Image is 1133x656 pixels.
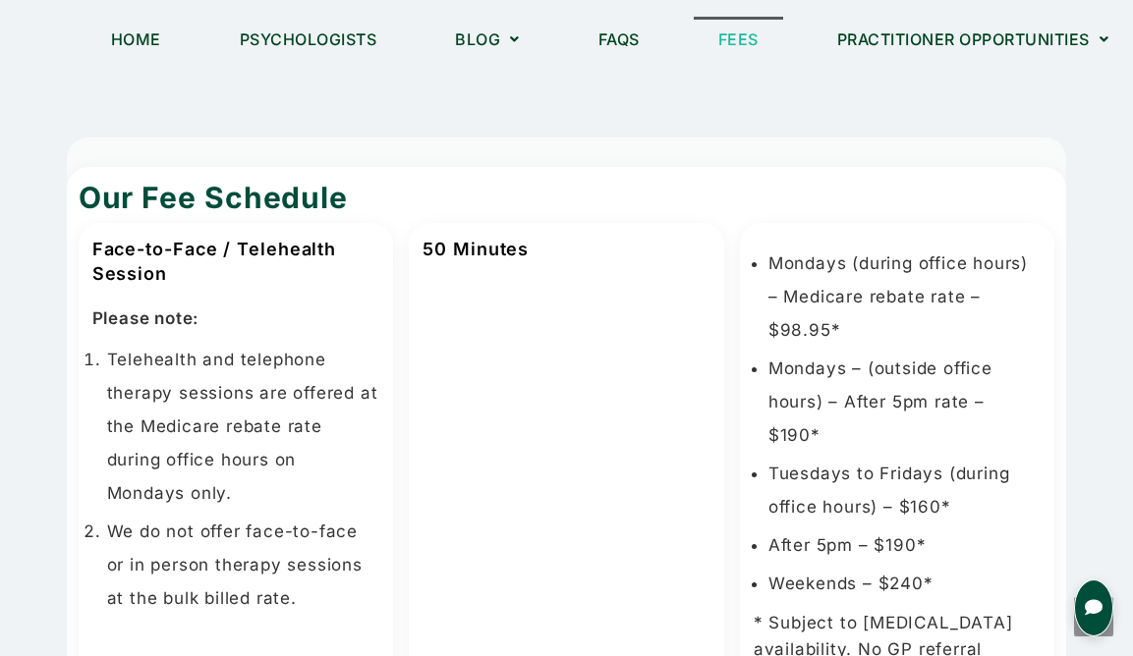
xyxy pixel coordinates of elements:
[768,567,1042,600] li: Weekends – $240*
[1074,597,1113,636] a: Scroll to the top of the page
[768,352,1042,452] li: Mondays – (outside office hours) – After 5pm rate – $190*
[574,17,664,62] a: FAQs
[86,17,186,62] a: Home
[215,17,402,62] a: Psychologists
[768,457,1042,523] li: Tuesdays to Fridays (during office hours) – $160*
[92,237,380,286] h3: Face-to-Face / Telehealth Session
[423,237,710,261] h3: 50 Minutes
[694,17,783,62] a: Fees
[79,177,1055,218] h2: Our Fee Schedule
[107,343,380,510] li: Telehealth and telephone therapy sessions are offered at the Medicare rebate rate during office h...
[768,528,1042,562] li: After 5pm – $190*
[1074,579,1113,636] button: Open chat for queries
[107,515,380,615] li: We do not offer face-to-face or in person therapy sessions at the bulk billed rate.
[92,308,199,328] strong: Please note:
[768,246,1042,347] li: Mondays (during office hours) – Medicare rebate rate – $98.95*
[430,17,544,62] a: Blog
